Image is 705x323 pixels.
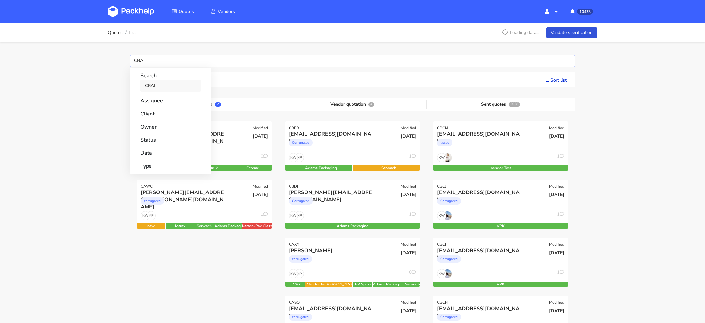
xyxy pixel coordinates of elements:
span: KW [437,153,446,162]
span: [DATE] [401,308,416,314]
div: [EMAIL_ADDRESS][DOMAIN_NAME] [437,247,524,254]
span: 2028 [509,102,520,107]
div: Modified [401,125,416,131]
div: Modified [401,184,416,189]
div: Adams Packaging [214,223,246,229]
div: 1 [557,153,564,162]
div: Modified [253,184,268,189]
span: KW [437,269,446,278]
div: Modified [549,242,564,247]
div: CBCH [437,300,448,305]
a: CBCM Modified [EMAIL_ADDRESS][DOMAIN_NAME] tissue [DATE] KW 1 Vendor Test [433,121,568,170]
span: KW [289,153,298,162]
div: 1 [557,269,564,278]
div: VPK [433,282,568,287]
img: pwDZIfTpsTy7ET6cvVu1CWDlvI5hEtArBzk.jpg [443,211,452,220]
div: [EMAIL_ADDRESS][DOMAIN_NAME] [289,131,375,138]
div: [EMAIL_ADDRESS][DOMAIN_NAME] [437,305,524,312]
strong: Client [140,106,201,118]
span: 4 [368,102,374,107]
a: Validate specification [546,27,597,38]
img: Dashboard [108,6,154,17]
div: 0 [261,153,268,162]
div: tissue [437,139,452,146]
img: pwDZIfTpsTy7ET6cvVu1CWDlvI5hEtArBzk.jpg [443,269,452,278]
div: CAXY [289,242,299,247]
div: Adams Packaging [285,165,357,171]
div: Modified [549,125,564,131]
div: new [137,223,165,229]
strong: Owner [140,119,201,131]
div: Vendor Test [305,282,330,287]
span: KW [289,211,298,220]
div: CBCM [437,125,448,131]
div: 1 [409,211,416,220]
span: KW [141,211,149,220]
strong: Type [140,158,201,170]
span: Vendors [218,8,235,15]
a: CBEB Modified [EMAIL_ADDRESS][DOMAIN_NAME] Corrugated [DATE] MP KW 1 Adams Packaging Serwach [285,121,420,170]
div: corrugated [289,255,312,263]
div: Sent quotes [427,100,575,109]
div: 0 [409,269,416,278]
button: ... Sort list [538,72,575,87]
div: Corrugated [437,255,461,263]
span: [DATE] [549,250,564,256]
div: Karton-Pak Cieszyn [242,223,276,229]
div: Modified [253,125,268,131]
strong: Assignee [140,93,201,105]
div: Vendor quotation [278,100,427,109]
div: Modified [401,300,416,305]
div: Corrugated [289,139,313,146]
div: Adams Packaging [373,282,404,287]
div: [EMAIL_ADDRESS][DOMAIN_NAME] [437,131,524,138]
div: CASQ [289,300,300,305]
div: Serwach [400,282,425,287]
span: [DATE] [401,133,416,139]
span: MP [295,153,304,162]
span: [DATE] [549,133,564,139]
div: VPK [285,282,309,287]
span: MP [147,211,155,220]
strong: Status [140,132,201,144]
span: [DATE] [253,192,268,198]
div: Marex [166,223,195,229]
a: CBAI [140,80,201,92]
div: TFP Sp. z o.o. [353,282,377,287]
span: List [129,30,136,35]
div: Modified [549,300,564,305]
span: [DATE] [253,133,268,139]
div: [EMAIL_ADDRESS][DOMAIN_NAME] [437,189,524,196]
div: corrugated [289,314,312,321]
div: VPK [433,223,568,229]
span: KW [437,211,446,220]
button: 10433 [565,6,597,17]
div: corrugated [141,197,164,205]
span: MP [295,269,304,278]
a: CBCJ Modified [EMAIL_ADDRESS][DOMAIN_NAME] Corrugated [DATE] KW 1 VPK [433,180,568,229]
div: CBDI [289,184,298,189]
div: 1 [409,153,416,162]
a: CBCI Modified [EMAIL_ADDRESS][DOMAIN_NAME] Corrugated [DATE] KW 1 VPK [433,238,568,287]
div: Adams Packaging [285,223,420,229]
a: CAXY Modified [PERSON_NAME] corrugated [DATE] MP KW 0 VPK Vendor Test [PERSON_NAME] TFP Sp. z o.o... [285,238,420,287]
span: [DATE] [401,192,416,198]
div: Modified [401,242,416,247]
span: MP [295,211,304,220]
input: Start typing to filter or search items below... [130,55,575,67]
p: Loading data... [498,27,542,38]
div: CBCI [437,242,446,247]
div: Serwach [353,165,425,171]
div: [PERSON_NAME][EMAIL_ADDRESS][PERSON_NAME][DOMAIN_NAME] [141,189,227,196]
div: Corrugated [289,197,313,205]
div: [EMAIL_ADDRESS][DOMAIN_NAME] [289,305,375,312]
strong: Data [140,145,201,157]
div: Serwach [190,223,219,229]
nav: breadcrumb [108,26,136,39]
span: 2 [215,102,221,107]
div: CBCJ [437,184,446,189]
div: [PERSON_NAME][EMAIL_ADDRESS][DOMAIN_NAME] [289,189,375,196]
span: Quotes [179,8,194,15]
a: CBDI Modified [PERSON_NAME][EMAIL_ADDRESS][DOMAIN_NAME] Corrugated [DATE] MP KW 1 Adams Packaging [285,180,420,229]
div: CAWC [141,184,153,189]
